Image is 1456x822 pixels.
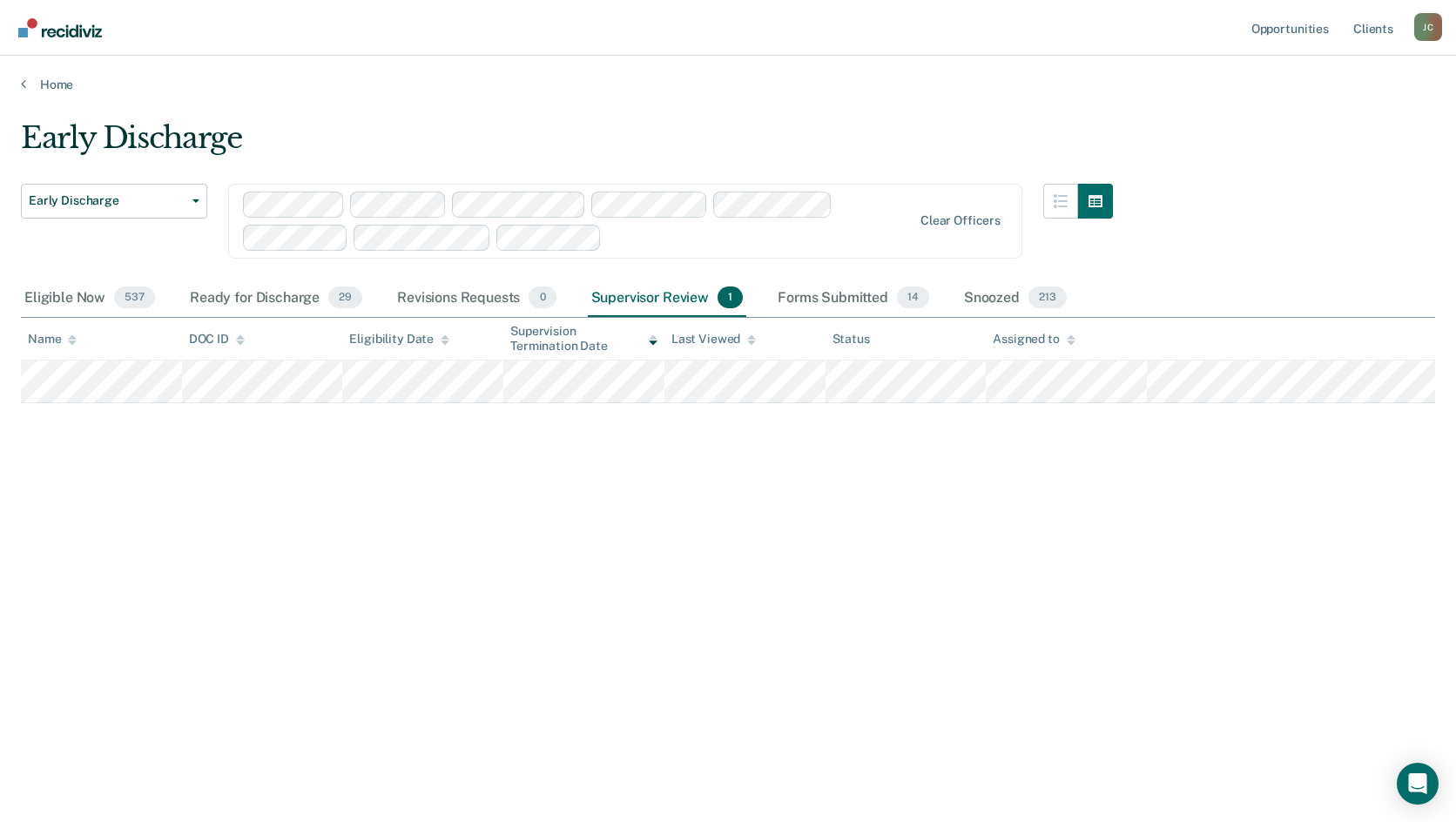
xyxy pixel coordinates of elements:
[21,77,1435,92] a: Home
[394,280,559,318] div: Revisions Requests0
[1028,286,1067,309] span: 213
[588,280,747,318] div: Supervisor Review1
[774,280,933,318] div: Forms Submitted14
[21,184,207,219] button: Early Discharge
[671,332,756,347] div: Last Viewed
[328,286,362,309] span: 29
[510,324,657,354] div: Supervision Termination Date
[114,286,155,309] span: 537
[1397,763,1439,805] div: Open Intercom Messenger
[1414,13,1442,41] button: Profile dropdown button
[961,280,1070,318] div: Snoozed213
[21,280,158,318] div: Eligible Now537
[186,280,366,318] div: Ready for Discharge29
[1414,13,1442,41] div: J C
[28,332,77,347] div: Name
[29,193,185,208] span: Early Discharge
[21,120,1113,170] div: Early Discharge
[529,286,556,309] span: 0
[189,332,245,347] div: DOC ID
[349,332,449,347] div: Eligibility Date
[920,213,1001,228] div: Clear officers
[18,18,102,37] img: Recidiviz
[993,332,1075,347] div: Assigned to
[718,286,743,309] span: 1
[832,332,870,347] div: Status
[897,286,929,309] span: 14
